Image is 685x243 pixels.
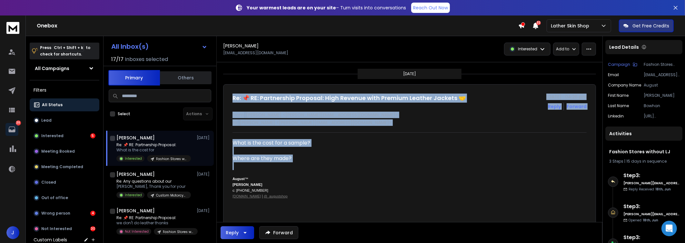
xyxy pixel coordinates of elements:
span: 18th, Jun [655,187,671,192]
p: Not Interested [125,229,149,234]
p: – Turn visits into conversations [247,5,406,11]
button: J [6,226,19,239]
button: Interested5 [30,129,99,142]
p: Interested [125,193,142,197]
img: logo [6,22,19,34]
button: All Status [30,98,99,111]
h3: Custom Labels [34,237,67,243]
p: Fashion Stores without LJ [156,157,187,161]
button: Primary [108,70,160,86]
p: Re: Any questions about our [116,179,191,184]
button: Not Interested30 [30,222,99,235]
p: from: [PERSON_NAME] <[PERSON_NAME][EMAIL_ADDRESS][DOMAIN_NAME]> [233,112,587,118]
span: 3 Steps [609,158,623,164]
h3: Filters [30,86,99,95]
p: Meeting Completed [41,164,83,169]
p: Bowhan [644,103,680,108]
strong: Your warmest leads are on your site [247,5,336,11]
p: [EMAIL_ADDRESS][DOMAIN_NAME] [644,72,680,77]
h1: [PERSON_NAME] [116,171,155,177]
h1: Onebox [37,22,518,30]
p: Lead Details [609,44,639,50]
div: 30 [90,226,95,231]
button: Reply [221,226,254,239]
p: we don't do leather thanks [116,220,194,226]
p: Linkedin [608,114,624,119]
p: [DATE] [197,172,211,177]
p: Campaign [608,62,630,67]
p: Closed [41,180,56,185]
p: 39 [16,120,21,126]
h1: [PERSON_NAME] [116,135,155,141]
p: Interested [41,133,64,138]
span: 18th, Jun [643,218,658,223]
span: 17 / 17 [111,56,124,63]
p: [DATE] [197,135,211,140]
a: Reach Out Now [411,3,450,13]
p: Reach Out Now [413,5,448,11]
p: Reply Received [629,187,671,192]
p: Add to [556,46,569,52]
button: Reply [548,103,561,110]
p: Company Name [608,83,641,88]
p: Fashion Stores without LJ [644,62,680,67]
span: c: [PHONE_NUMBER] [233,188,268,192]
p: All Status [42,102,63,107]
p: Re: 📌 RE: Partnership Proposal: [116,142,191,147]
p: [URL][DOMAIN_NAME] [644,114,680,119]
button: Out of office [30,191,99,204]
p: What is the cost for [116,147,191,153]
span: 32 [536,21,541,25]
p: Email [608,72,619,77]
button: Closed [30,176,99,189]
b: August [233,177,245,181]
h6: [PERSON_NAME][EMAIL_ADDRESS][DOMAIN_NAME] [623,212,680,217]
div: Open Intercom Messenger [661,221,677,236]
button: Wrong person4 [30,207,99,220]
div: Activities [605,127,682,141]
p: ⁠Custom Motorcycle Builders/Garages in [GEOGRAPHIC_DATA] [156,193,187,198]
button: Forward [259,226,298,239]
button: All Campaigns [30,62,99,75]
a: 39 [5,123,18,136]
h6: Step 3 : [623,172,680,179]
p: [DATE] [197,208,211,213]
button: Get Free Credits [619,19,674,32]
button: Others [160,71,212,85]
h6: Step 3 : [623,203,680,210]
div: Reply [226,229,239,236]
h1: Re: 📌 RE: Partnership Proposal: High Revenue with Premium Leather Jackets 🤝 [233,94,466,103]
p: Opened [629,218,658,223]
h1: Fashion Stores without LJ [609,148,679,155]
label: Select [118,111,130,116]
a: [DOMAIN_NAME] [233,194,261,198]
button: Lead [30,114,99,127]
button: Campaign [608,62,637,67]
p: Wrong person [41,211,70,216]
p: August [644,83,680,88]
p: to: [PERSON_NAME] <[PERSON_NAME][EMAIL_ADDRESS][DOMAIN_NAME]> [233,119,587,126]
div: | [609,159,679,164]
div: 5 [90,133,95,138]
p: [EMAIL_ADDRESS][DOMAIN_NAME] [223,50,288,56]
div: Forward [567,103,587,110]
div: 4 [90,211,95,216]
p: [PERSON_NAME], Thank you for your [116,184,191,189]
h1: [PERSON_NAME] [116,208,155,214]
button: All Inbox(s) [106,40,213,53]
p: Lather Skin Shop [551,23,592,29]
p: Lead [41,118,52,123]
p: First Name [608,93,629,98]
button: Meeting Completed [30,160,99,173]
h1: [PERSON_NAME] [223,43,259,49]
p: Not Interested [41,226,72,231]
p: [DATE] : 04:26 pm [546,94,587,100]
h6: [PERSON_NAME][EMAIL_ADDRESS][DOMAIN_NAME] [623,181,680,186]
h3: Inboxes selected [125,56,168,63]
p: [PERSON_NAME] [644,93,680,98]
p: Get Free Credits [632,23,669,29]
span: | [262,194,263,198]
